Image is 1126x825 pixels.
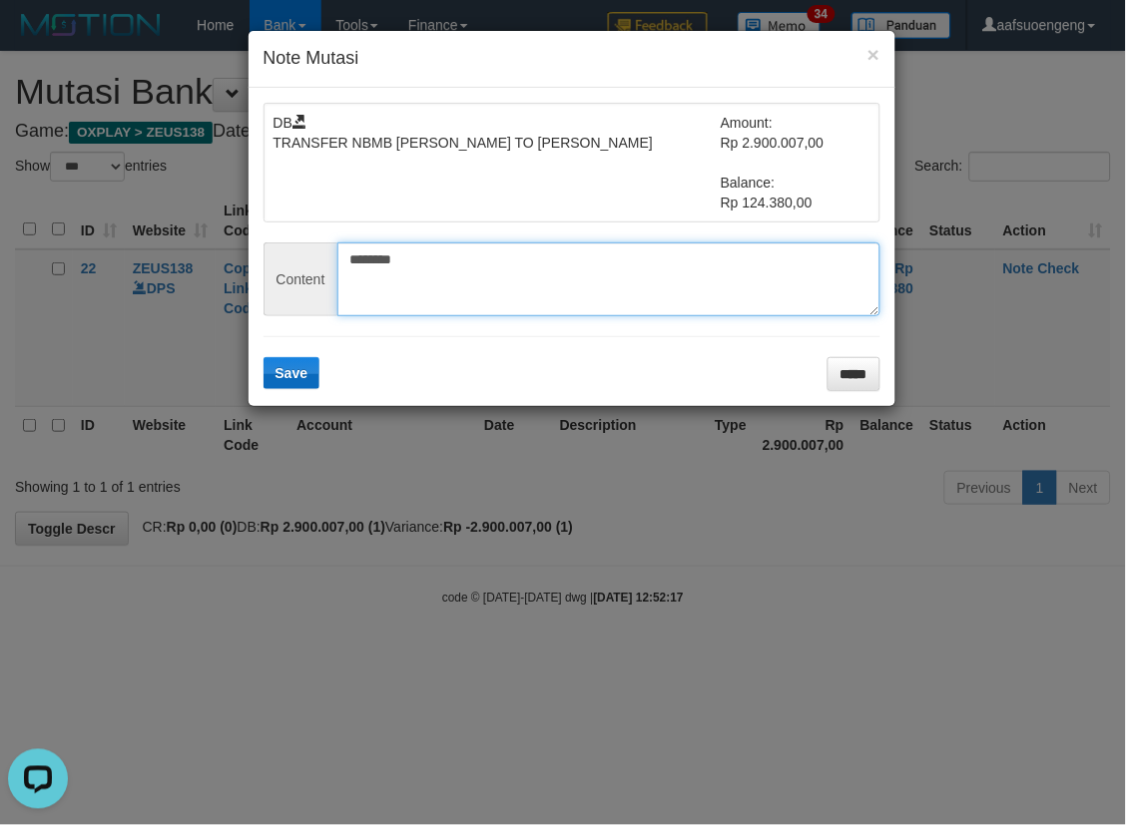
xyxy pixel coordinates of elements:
[276,365,308,381] span: Save
[264,46,880,72] h4: Note Mutasi
[264,242,337,316] span: Content
[8,8,68,68] button: Open LiveChat chat widget
[721,113,870,212] td: Amount: Rp 2.900.007,00 Balance: Rp 124.380,00
[264,357,320,389] button: Save
[274,113,722,212] td: DB TRANSFER NBMB [PERSON_NAME] TO [PERSON_NAME]
[867,44,879,65] button: ×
